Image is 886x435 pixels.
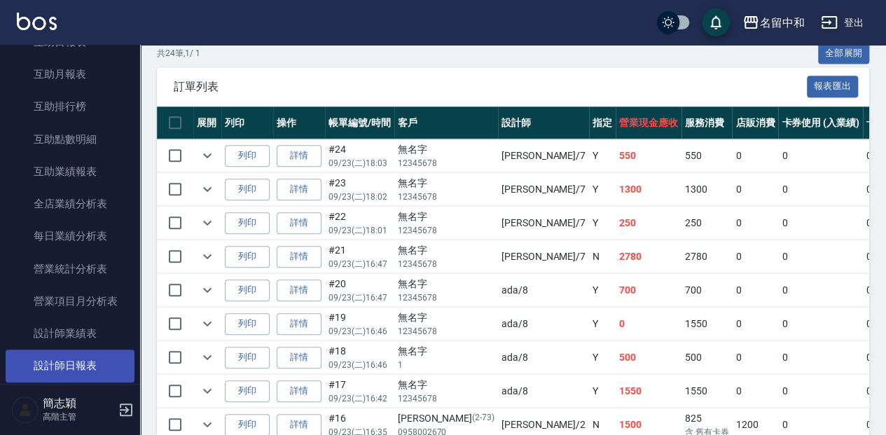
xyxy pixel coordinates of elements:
[732,106,778,139] th: 店販消費
[498,207,589,240] td: [PERSON_NAME] /7
[197,414,218,435] button: expand row
[398,142,494,157] div: 無名字
[398,209,494,224] div: 無名字
[616,240,681,273] td: 2780
[732,207,778,240] td: 0
[277,179,321,200] a: 詳情
[174,80,807,94] span: 訂單列表
[325,139,394,172] td: #24
[681,240,733,273] td: 2780
[325,375,394,408] td: #17
[277,212,321,234] a: 詳情
[759,14,804,32] div: 名留中和
[197,279,218,301] button: expand row
[398,191,494,203] p: 12345678
[589,375,616,408] td: Y
[325,308,394,340] td: #19
[681,274,733,307] td: 700
[616,341,681,374] td: 500
[498,341,589,374] td: ada /8
[193,106,221,139] th: 展開
[681,341,733,374] td: 500
[472,411,494,426] p: (2-73)
[325,207,394,240] td: #22
[225,246,270,268] button: 列印
[157,47,200,60] p: 共 24 筆, 1 / 1
[6,156,134,188] a: 互助業績報表
[277,145,321,167] a: 詳情
[6,350,134,382] a: 設計師日報表
[6,90,134,123] a: 互助排行榜
[398,378,494,392] div: 無名字
[498,308,589,340] td: ada /8
[732,139,778,172] td: 0
[398,157,494,170] p: 12345678
[197,313,218,334] button: expand row
[498,173,589,206] td: [PERSON_NAME] /7
[616,106,681,139] th: 營業現金應收
[328,325,391,338] p: 09/23 (二) 16:46
[325,341,394,374] td: #18
[43,410,114,423] p: 高階主管
[221,106,273,139] th: 列印
[197,179,218,200] button: expand row
[818,43,870,64] button: 全部展開
[277,246,321,268] a: 詳情
[589,341,616,374] td: Y
[702,8,730,36] button: save
[778,106,863,139] th: 卡券使用 (入業績)
[277,313,321,335] a: 詳情
[589,173,616,206] td: Y
[398,258,494,270] p: 12345678
[616,308,681,340] td: 0
[328,191,391,203] p: 09/23 (二) 18:02
[778,139,863,172] td: 0
[681,308,733,340] td: 1550
[732,375,778,408] td: 0
[589,240,616,273] td: N
[17,13,57,30] img: Logo
[328,224,391,237] p: 09/23 (二) 18:01
[498,106,589,139] th: 設計師
[589,139,616,172] td: Y
[398,325,494,338] p: 12345678
[225,179,270,200] button: 列印
[6,220,134,252] a: 每日業績分析表
[394,106,498,139] th: 客戶
[398,344,494,359] div: 無名字
[778,341,863,374] td: 0
[681,375,733,408] td: 1550
[325,274,394,307] td: #20
[6,382,134,415] a: 設計師業績分析表
[225,313,270,335] button: 列印
[225,212,270,234] button: 列印
[681,173,733,206] td: 1300
[498,139,589,172] td: [PERSON_NAME] /7
[732,341,778,374] td: 0
[6,285,134,317] a: 營業項目月分析表
[737,8,810,37] button: 名留中和
[328,291,391,304] p: 09/23 (二) 16:47
[681,106,733,139] th: 服務消費
[616,375,681,408] td: 1550
[197,212,218,233] button: expand row
[778,274,863,307] td: 0
[398,224,494,237] p: 12345678
[616,207,681,240] td: 250
[197,380,218,401] button: expand row
[197,145,218,166] button: expand row
[778,308,863,340] td: 0
[681,207,733,240] td: 250
[589,308,616,340] td: Y
[807,76,859,97] button: 報表匯出
[277,347,321,368] a: 詳情
[398,411,494,426] div: [PERSON_NAME]
[616,139,681,172] td: 550
[778,207,863,240] td: 0
[225,279,270,301] button: 列印
[6,253,134,285] a: 營業統計分析表
[225,347,270,368] button: 列印
[328,258,391,270] p: 09/23 (二) 16:47
[225,380,270,402] button: 列印
[732,274,778,307] td: 0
